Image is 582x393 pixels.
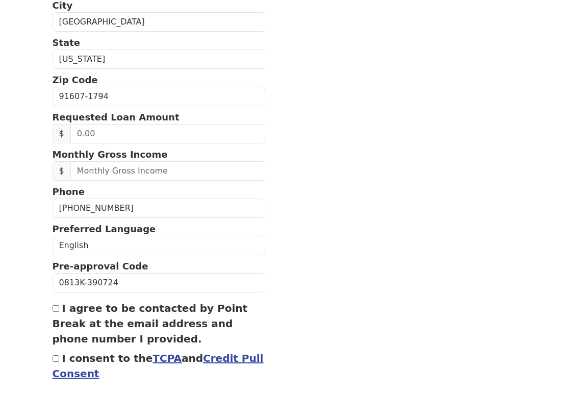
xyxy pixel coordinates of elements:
strong: Zip Code [53,75,98,85]
strong: Preferred Language [53,224,156,234]
input: Monthly Gross Income [70,161,265,181]
strong: State [53,37,81,48]
label: I agree to be contacted by Point Break at the email address and phone number I provided. [53,302,248,345]
a: TCPA [153,352,182,364]
strong: Phone [53,186,85,197]
input: Phone [53,199,265,218]
strong: Requested Loan Amount [53,112,180,122]
span: $ [53,124,71,143]
label: I consent to the and [53,352,264,380]
input: Pre-approval Code [53,273,265,292]
input: 0.00 [70,124,265,143]
strong: Pre-approval Code [53,261,148,272]
input: Zip Code [53,87,265,106]
span: $ [53,161,71,181]
input: City [53,12,265,32]
p: Monthly Gross Income [53,148,265,161]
